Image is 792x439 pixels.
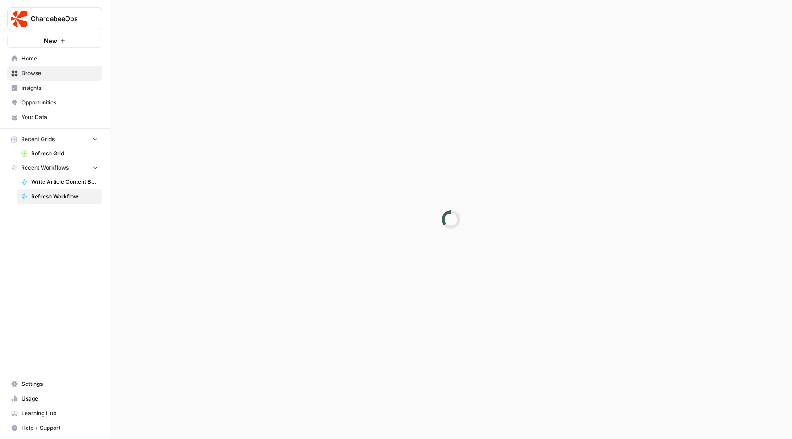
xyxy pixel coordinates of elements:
[31,192,98,201] span: Refresh Workflow
[7,161,102,175] button: Recent Workflows
[7,34,102,48] button: New
[31,149,98,158] span: Refresh Grid
[7,391,102,406] a: Usage
[22,113,98,121] span: Your Data
[22,84,98,92] span: Insights
[22,409,98,417] span: Learning Hub
[31,178,98,186] span: Write Article Content Brief
[22,55,98,63] span: Home
[7,66,102,81] a: Browse
[7,95,102,110] a: Opportunities
[7,132,102,146] button: Recent Grids
[44,36,57,45] span: New
[11,11,27,27] img: ChargebeeOps Logo
[7,110,102,125] a: Your Data
[7,51,102,66] a: Home
[22,69,98,77] span: Browse
[21,135,55,143] span: Recent Grids
[7,377,102,391] a: Settings
[22,380,98,388] span: Settings
[17,175,102,189] a: Write Article Content Brief
[21,164,69,172] span: Recent Workflows
[7,406,102,421] a: Learning Hub
[7,81,102,95] a: Insights
[22,99,98,107] span: Opportunities
[7,7,102,30] button: Workspace: ChargebeeOps
[17,146,102,161] a: Refresh Grid
[22,395,98,403] span: Usage
[17,189,102,204] a: Refresh Workflow
[31,14,86,23] span: ChargebeeOps
[7,421,102,435] button: Help + Support
[22,424,98,432] span: Help + Support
